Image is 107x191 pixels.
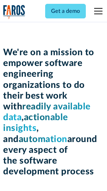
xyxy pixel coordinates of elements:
span: readily available data [3,102,91,122]
span: automation [19,135,67,144]
img: Logo of the analytics and reporting company Faros. [3,5,25,19]
a: home [3,5,25,19]
span: actionable insights [3,113,68,133]
h1: We're on a mission to empower software engineering organizations to do their best work with , , a... [3,47,104,177]
a: Get a demo [45,4,86,18]
div: menu [90,3,104,19]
